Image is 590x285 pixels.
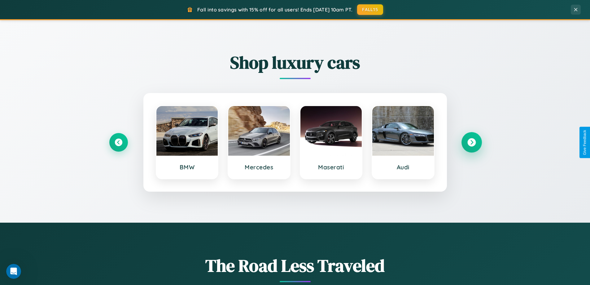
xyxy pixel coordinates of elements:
[109,51,481,74] h2: Shop luxury cars
[163,163,212,171] h3: BMW
[109,254,481,278] h1: The Road Less Traveled
[378,163,428,171] h3: Audi
[307,163,356,171] h3: Maserati
[357,4,383,15] button: FALL15
[6,264,21,279] iframe: Intercom live chat
[583,130,587,155] div: Give Feedback
[197,7,352,13] span: Fall into savings with 15% off for all users! Ends [DATE] 10am PT.
[234,163,284,171] h3: Mercedes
